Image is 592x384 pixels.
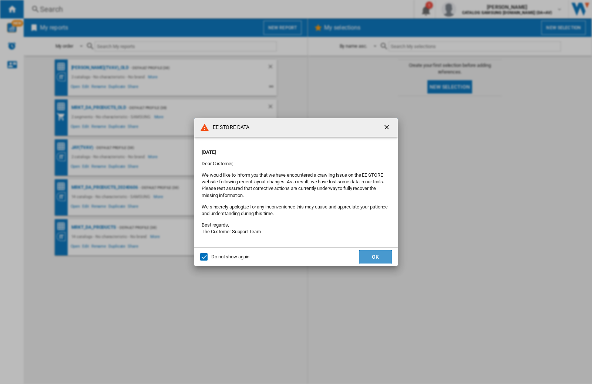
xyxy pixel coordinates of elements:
button: getI18NText('BUTTONS.CLOSE_DIALOG') [380,120,395,135]
strong: [DATE] [202,149,216,155]
p: We would like to inform you that we have encountered a crawling issue on the EE STORE website fol... [202,172,390,199]
div: Do not show again [211,254,249,260]
p: Best regards, The Customer Support Team [202,222,390,235]
p: We sincerely apologize for any inconvenience this may cause and appreciate your patience and unde... [202,204,390,217]
p: Dear Customer, [202,160,390,167]
md-checkbox: Do not show again [200,254,249,261]
h4: EE STORE DATA [209,124,249,131]
ng-md-icon: getI18NText('BUTTONS.CLOSE_DIALOG') [383,123,392,132]
button: OK [359,250,392,264]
